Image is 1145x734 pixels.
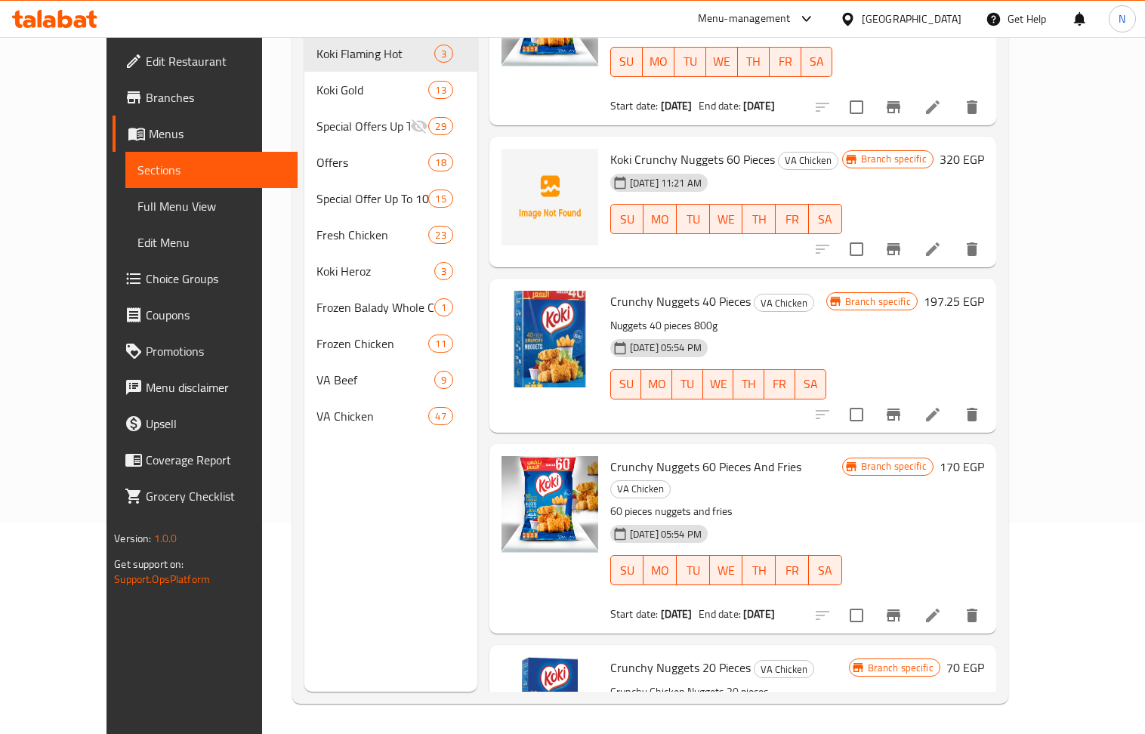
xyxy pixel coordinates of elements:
button: FR [776,204,809,234]
span: Select to update [841,233,872,265]
div: items [434,371,453,389]
span: 9 [435,373,452,387]
span: Special Offers Up To 25% [316,117,411,135]
button: TU [674,47,706,77]
span: 47 [429,409,452,424]
a: Edit menu item [924,606,942,625]
button: SA [809,555,842,585]
a: Coverage Report [113,442,298,478]
div: Koki Flaming Hot3 [304,35,477,72]
span: Full Menu View [137,197,285,215]
div: Koki Gold [316,81,429,99]
div: items [428,81,452,99]
span: [DATE] 05:54 PM [624,341,708,355]
b: [DATE] [743,96,775,116]
span: TH [748,560,770,581]
button: MO [643,555,677,585]
button: Branch-specific-item [875,597,912,634]
span: TH [748,208,770,230]
div: Koki Flaming Hot [316,45,434,63]
div: VA Chicken47 [304,398,477,434]
p: 60 pieces nuggets and fries [610,502,842,521]
span: TH [744,51,764,72]
span: 3 [435,264,452,279]
button: FR [770,47,801,77]
button: TU [677,555,710,585]
button: delete [954,89,990,125]
div: items [434,262,453,280]
button: delete [954,231,990,267]
span: Coverage Report [146,451,285,469]
span: TU [683,208,704,230]
button: WE [710,204,743,234]
button: Branch-specific-item [875,89,912,125]
svg: Inactive section [410,117,428,135]
span: SU [617,373,636,395]
button: TH [738,47,770,77]
span: 3 [435,47,452,61]
div: items [434,45,453,63]
span: Choice Groups [146,270,285,288]
span: Get support on: [114,554,184,574]
span: Select to update [841,399,872,430]
div: Frozen Chicken11 [304,325,477,362]
h6: 320 EGP [940,149,984,170]
span: Koki Heroz [316,262,434,280]
span: WE [709,373,728,395]
span: 11 [429,337,452,351]
span: Edit Restaurant [146,52,285,70]
span: Coupons [146,306,285,324]
div: Offers [316,153,429,171]
span: SA [815,560,836,581]
span: Branch specific [855,459,933,473]
div: VA Chicken [754,660,814,678]
a: Full Menu View [125,188,298,224]
span: Promotions [146,342,285,360]
a: Coupons [113,297,298,333]
a: Menus [113,116,298,152]
button: delete [954,396,990,433]
p: Crunchy Chicken Nuggets 20 pieces [610,683,849,702]
button: FR [764,369,795,399]
span: Sections [137,161,285,179]
button: Branch-specific-item [875,231,912,267]
span: WE [712,51,732,72]
span: MO [647,373,666,395]
div: items [428,117,452,135]
span: VA Chicken [611,480,670,498]
img: Crunchy Nuggets 60 Pieces And Fries [502,456,598,553]
span: MO [650,208,671,230]
a: Sections [125,152,298,188]
div: items [434,298,453,316]
span: SU [617,51,637,72]
span: VA Beef [316,371,434,389]
span: TU [681,51,700,72]
span: VA Chicken [316,407,429,425]
span: Frozen Balady Whole Chicken [316,298,434,316]
img: Koki Crunchy Nuggets 60 Pieces [502,149,598,245]
span: Menu disclaimer [146,378,285,396]
button: SA [801,47,833,77]
button: MO [641,369,672,399]
span: FR [782,208,803,230]
span: Select to update [841,91,872,123]
span: TU [683,560,704,581]
div: Fresh Chicken23 [304,217,477,253]
div: items [428,190,452,208]
button: SU [610,47,643,77]
span: MO [650,560,671,581]
span: FR [776,51,795,72]
a: Edit Menu [125,224,298,261]
nav: Menu sections [304,29,477,440]
button: SA [795,369,826,399]
div: Koki Heroz3 [304,253,477,289]
a: Edit menu item [924,406,942,424]
span: [DATE] 11:21 AM [624,176,708,190]
button: SU [610,204,644,234]
a: Menu disclaimer [113,369,298,406]
a: Promotions [113,333,298,369]
h6: 197.25 EGP [924,291,984,312]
